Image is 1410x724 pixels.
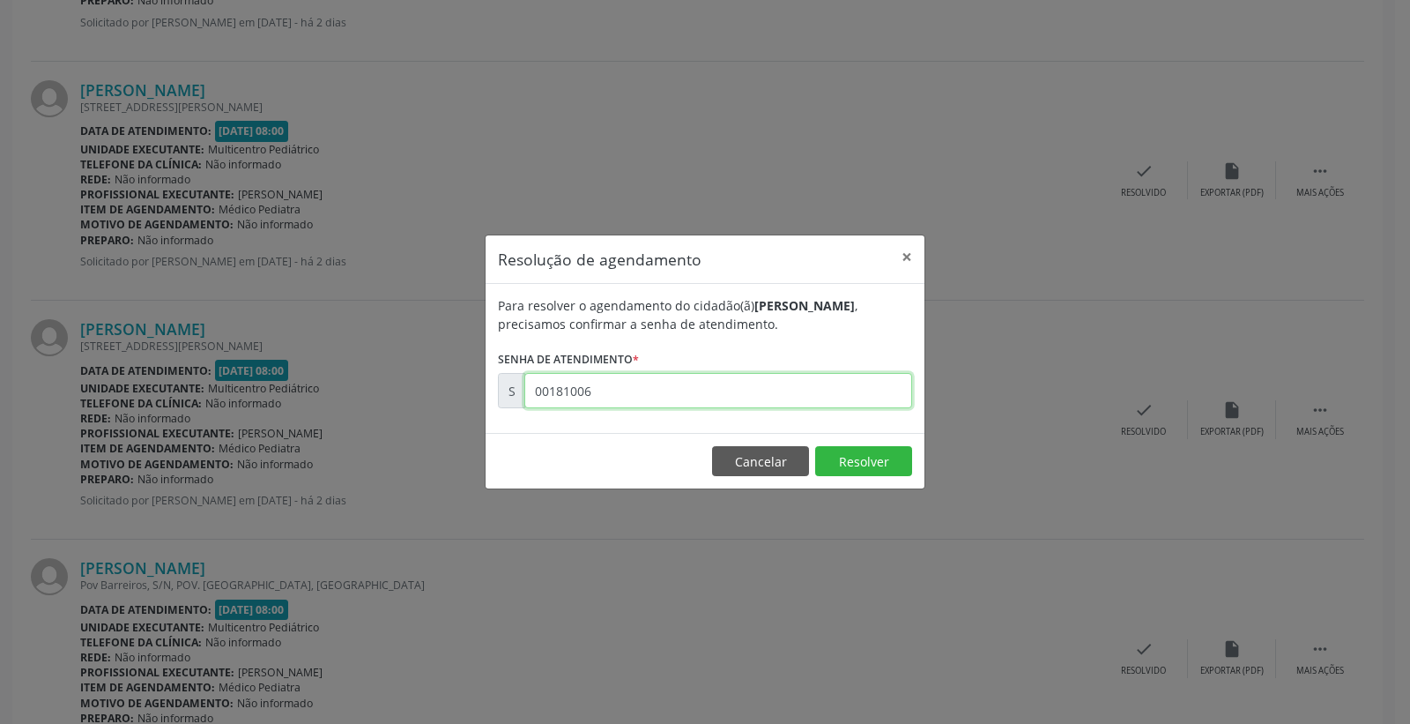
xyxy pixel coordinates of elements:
h5: Resolução de agendamento [498,248,701,271]
b: [PERSON_NAME] [754,297,855,314]
label: Senha de atendimento [498,346,639,373]
button: Cancelar [712,446,809,476]
button: Close [889,235,924,279]
div: S [498,373,525,408]
div: Para resolver o agendamento do cidadão(ã) , precisamos confirmar a senha de atendimento. [498,296,912,333]
button: Resolver [815,446,912,476]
